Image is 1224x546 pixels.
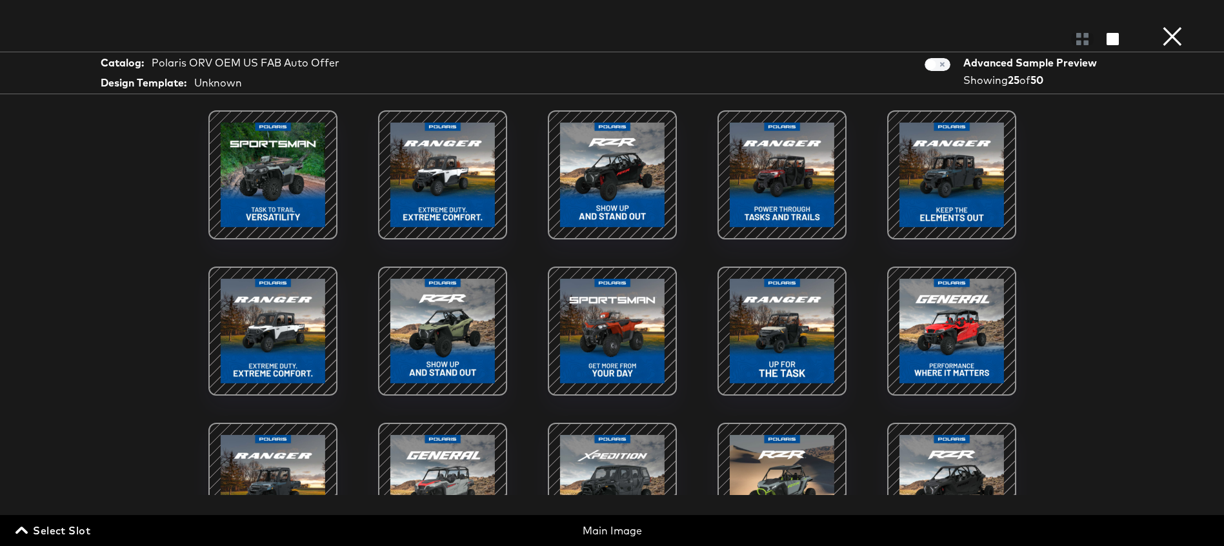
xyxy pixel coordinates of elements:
strong: Design Template: [101,76,186,90]
div: Showing of [963,73,1101,88]
strong: 50 [1030,74,1043,86]
div: Unknown [194,76,242,90]
strong: Catalog: [101,56,144,70]
span: Select Slot [18,521,90,540]
button: Select Slot [13,521,95,540]
strong: 25 [1008,74,1019,86]
div: Main Image [416,523,808,538]
div: Advanced Sample Preview [963,56,1101,70]
div: Polaris ORV OEM US FAB Auto Offer [152,56,339,70]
